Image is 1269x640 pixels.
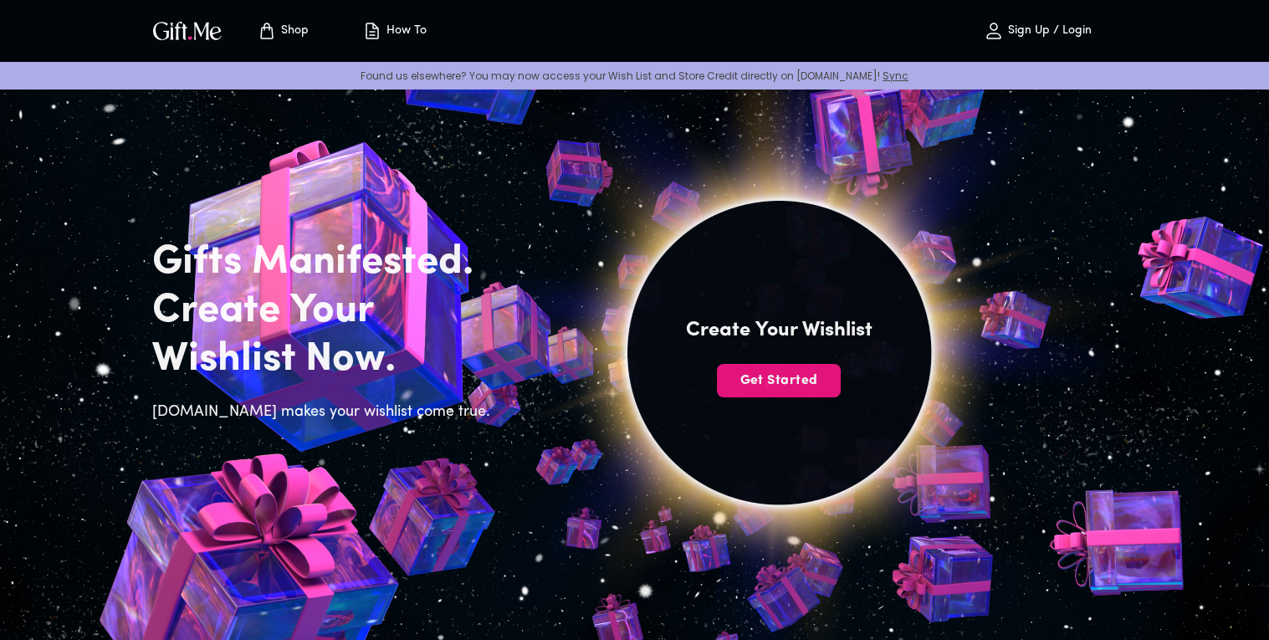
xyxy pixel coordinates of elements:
button: Get Started [717,364,841,397]
span: Get Started [717,371,841,390]
p: How To [382,24,427,38]
button: Store page [237,4,329,58]
img: how-to.svg [362,21,382,41]
img: GiftMe Logo [150,18,225,43]
p: Shop [277,24,309,38]
h2: Create Your [152,287,500,335]
button: Sign Up / Login [954,4,1122,58]
p: Found us elsewhere? You may now access your Wish List and Store Credit directly on [DOMAIN_NAME]! [13,69,1256,83]
p: Sign Up / Login [1004,24,1092,38]
h2: Gifts Manifested. [152,238,500,287]
h4: Create Your Wishlist [686,317,872,344]
button: GiftMe Logo [148,21,227,41]
h2: Wishlist Now. [152,335,500,384]
button: How To [349,4,441,58]
h6: [DOMAIN_NAME] makes your wishlist come true. [152,401,500,424]
a: Sync [883,69,908,83]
